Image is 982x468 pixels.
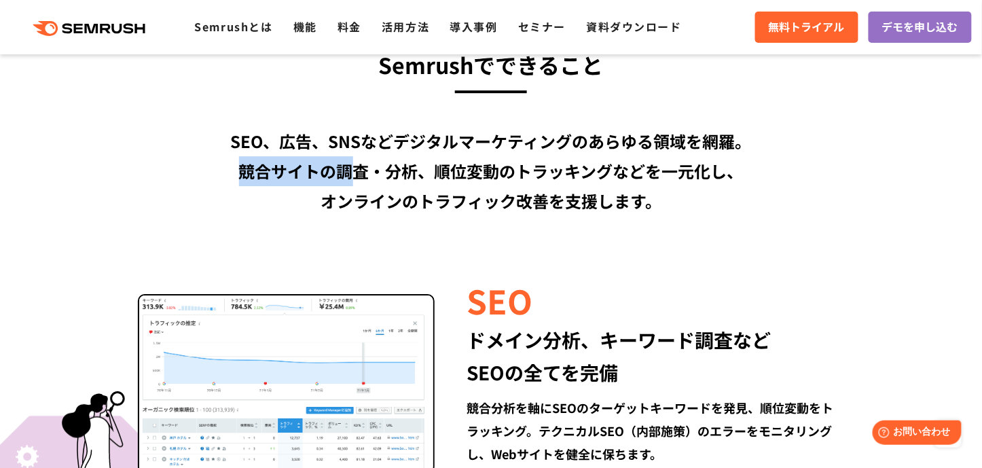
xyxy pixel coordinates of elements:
[518,18,566,35] a: セミナー
[101,126,881,216] div: SEO、広告、SNSなどデジタルマーケティングのあらゆる領域を網羅。 競合サイトの調査・分析、順位変動のトラッキングなどを一元化し、 オンラインのトラフィック改善を支援します。
[293,18,317,35] a: 機能
[586,18,682,35] a: 資料ダウンロード
[382,18,429,35] a: 活用方法
[861,415,967,453] iframe: Help widget launcher
[769,18,845,36] span: 無料トライアル
[467,323,844,389] div: ドメイン分析、キーワード調査など SEOの全てを完備
[101,46,881,83] h3: Semrushでできること
[194,18,272,35] a: Semrushとは
[338,18,361,35] a: 料金
[755,12,858,43] a: 無料トライアル
[882,18,958,36] span: デモを申し込む
[450,18,498,35] a: 導入事例
[869,12,972,43] a: デモを申し込む
[467,396,844,465] div: 競合分析を軸にSEOのターゲットキーワードを発見、順位変動をトラッキング。テクニカルSEO（内部施策）のエラーをモニタリングし、Webサイトを健全に保ちます。
[467,277,844,323] div: SEO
